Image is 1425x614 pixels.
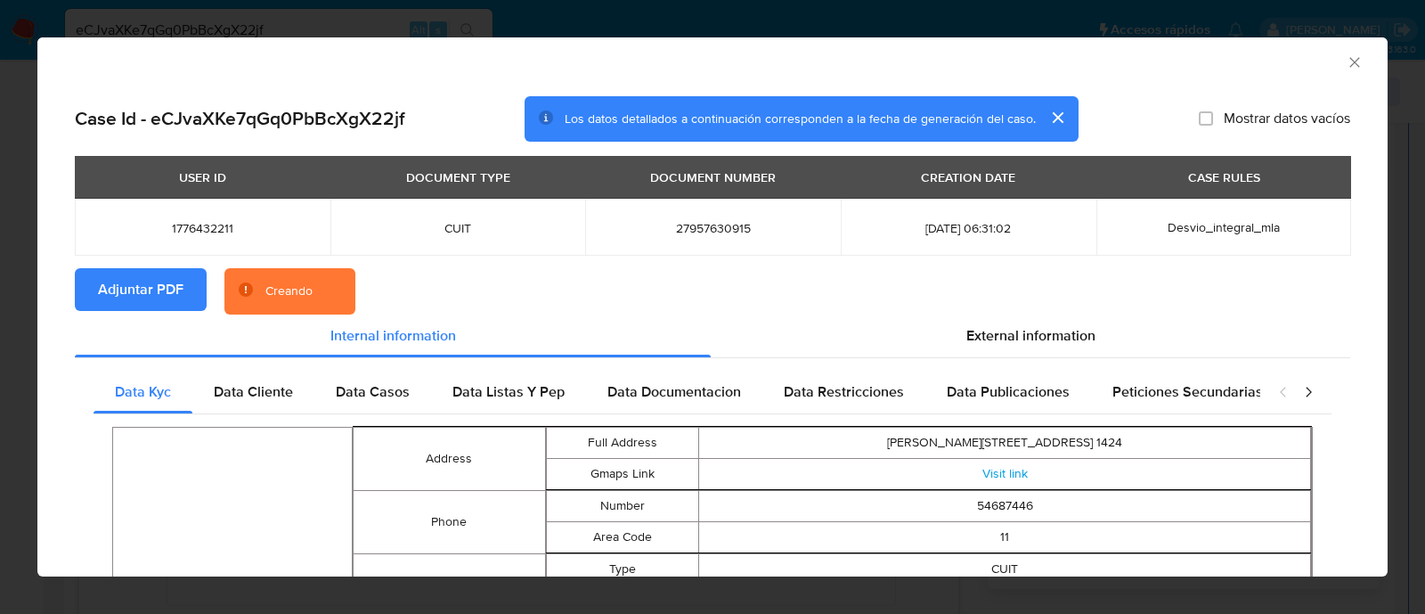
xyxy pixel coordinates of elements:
button: Cerrar ventana [1346,53,1362,70]
h2: Case Id - eCJvaXKe7qGq0PbBcXgX22jf [75,107,404,130]
span: Data Documentacion [607,381,741,402]
td: Area Code [546,522,699,553]
div: DOCUMENT NUMBER [639,162,786,192]
a: Visit link [982,464,1028,482]
td: Number [546,491,699,522]
span: Peticiones Secundarias [1112,381,1263,402]
span: 27957630915 [607,220,819,236]
span: Desvio_integral_mla [1168,218,1280,236]
td: 54687446 [699,491,1311,522]
td: Address [354,428,545,491]
span: Data Cliente [214,381,293,402]
div: Detailed internal info [94,371,1260,413]
td: [PERSON_NAME][STREET_ADDRESS] 1424 [699,428,1311,459]
div: closure-recommendation-modal [37,37,1388,577]
span: Internal information [330,325,456,346]
span: CUIT [352,220,565,236]
div: USER ID [168,162,237,192]
span: Los datos detallados a continuación corresponden a la fecha de generación del caso. [565,110,1036,127]
div: CASE RULES [1177,162,1271,192]
span: Adjuntar PDF [98,270,183,309]
td: Gmaps Link [546,459,699,490]
td: Type [546,554,699,585]
span: Data Restricciones [784,381,904,402]
span: [DATE] 06:31:02 [862,220,1075,236]
button: Adjuntar PDF [75,268,207,311]
div: Detailed info [75,315,1350,357]
div: Creando [265,282,313,300]
td: Phone [354,491,545,554]
span: External information [966,325,1095,346]
td: Full Address [546,428,699,459]
span: Data Listas Y Pep [452,381,565,402]
button: cerrar [1036,96,1079,139]
td: 11 [699,522,1311,553]
div: CREATION DATE [910,162,1026,192]
td: CUIT [699,554,1311,585]
span: 1776432211 [96,220,309,236]
span: Data Casos [336,381,410,402]
span: Mostrar datos vacíos [1224,110,1350,127]
span: Data Kyc [115,381,171,402]
span: Data Publicaciones [947,381,1070,402]
div: DOCUMENT TYPE [395,162,521,192]
input: Mostrar datos vacíos [1199,111,1213,126]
